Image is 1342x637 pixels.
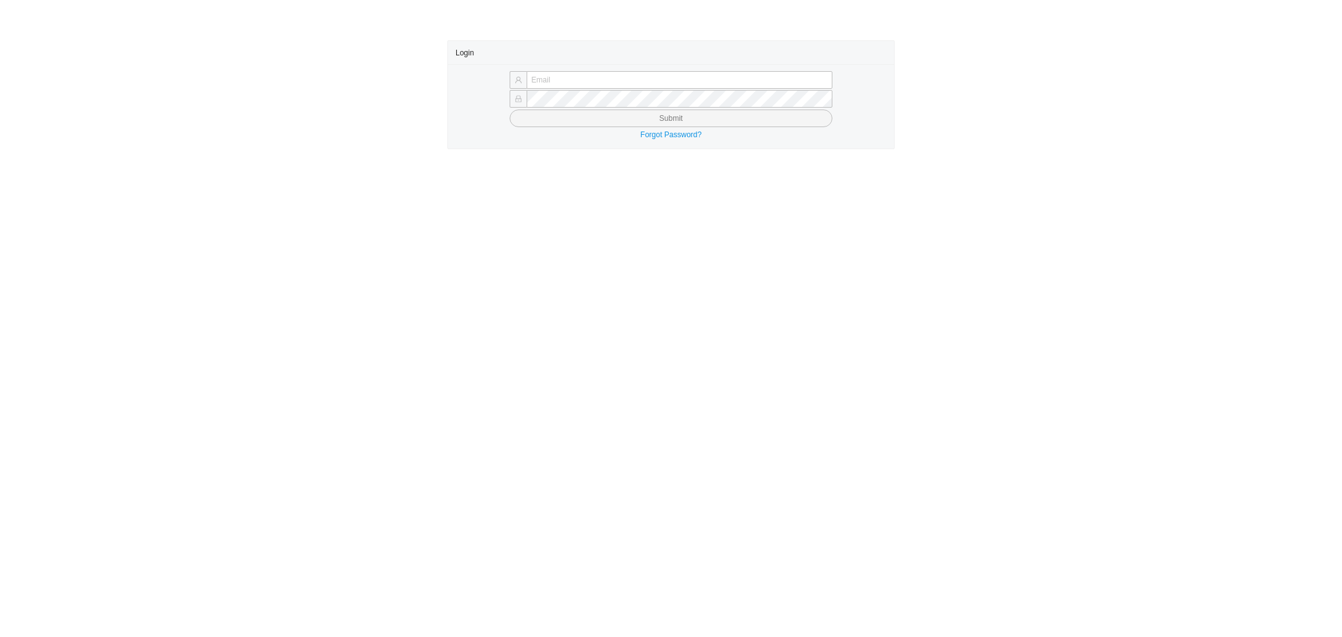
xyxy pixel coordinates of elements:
[527,71,833,89] input: Email
[456,41,886,64] div: Login
[640,130,702,139] a: Forgot Password?
[515,95,522,103] span: lock
[515,76,522,84] span: user
[510,110,833,127] button: Submit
